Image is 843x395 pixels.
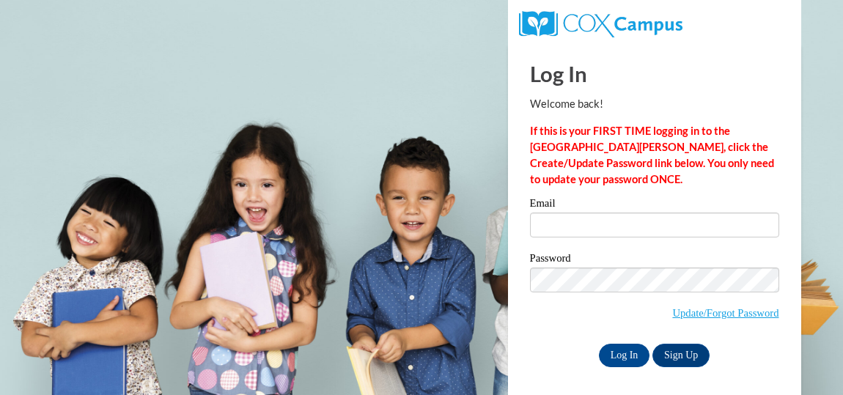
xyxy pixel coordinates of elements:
label: Email [530,198,779,213]
p: Welcome back! [530,96,779,112]
h1: Log In [530,59,779,89]
a: Sign Up [652,344,710,367]
label: Password [530,253,779,267]
input: Log In [599,344,650,367]
img: COX Campus [519,11,682,37]
a: Update/Forgot Password [672,307,778,319]
a: COX Campus [519,17,682,29]
strong: If this is your FIRST TIME logging in to the [GEOGRAPHIC_DATA][PERSON_NAME], click the Create/Upd... [530,125,774,185]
